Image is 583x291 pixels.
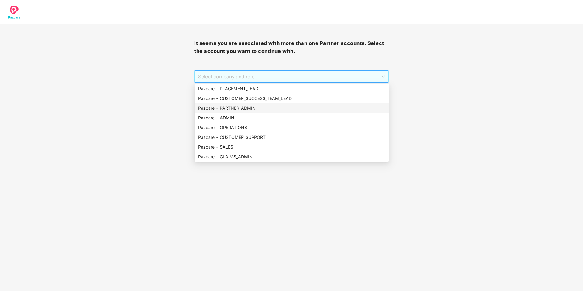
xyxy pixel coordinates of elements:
div: Pazcare - CUSTOMER_SUPPORT [198,134,385,141]
div: Pazcare - CUSTOMER_SUCCESS_TEAM_LEAD [198,95,385,102]
div: Pazcare - OPERATIONS [198,124,385,131]
div: Pazcare - SALES [195,142,389,152]
div: Pazcare - ADMIN [195,113,389,123]
div: Pazcare - CUSTOMER_SUPPORT [195,132,389,142]
div: Pazcare - CLAIMS_ADMIN [195,152,389,162]
span: Select company and role [198,71,385,82]
div: Pazcare - CUSTOMER_SUCCESS_TEAM_LEAD [195,94,389,103]
h3: It seems you are associated with more than one Partner accounts. Select the account you want to c... [194,39,388,55]
div: Pazcare - OPERATIONS [195,123,389,132]
div: Pazcare - PARTNER_ADMIN [198,105,385,111]
div: Pazcare - ADMIN [198,115,385,121]
div: Pazcare - PARTNER_ADMIN [195,103,389,113]
div: Pazcare - PLACEMENT_LEAD [198,85,385,92]
div: Pazcare - PLACEMENT_LEAD [195,84,389,94]
div: Pazcare - SALES [198,144,385,150]
div: Pazcare - CLAIMS_ADMIN [198,153,385,160]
